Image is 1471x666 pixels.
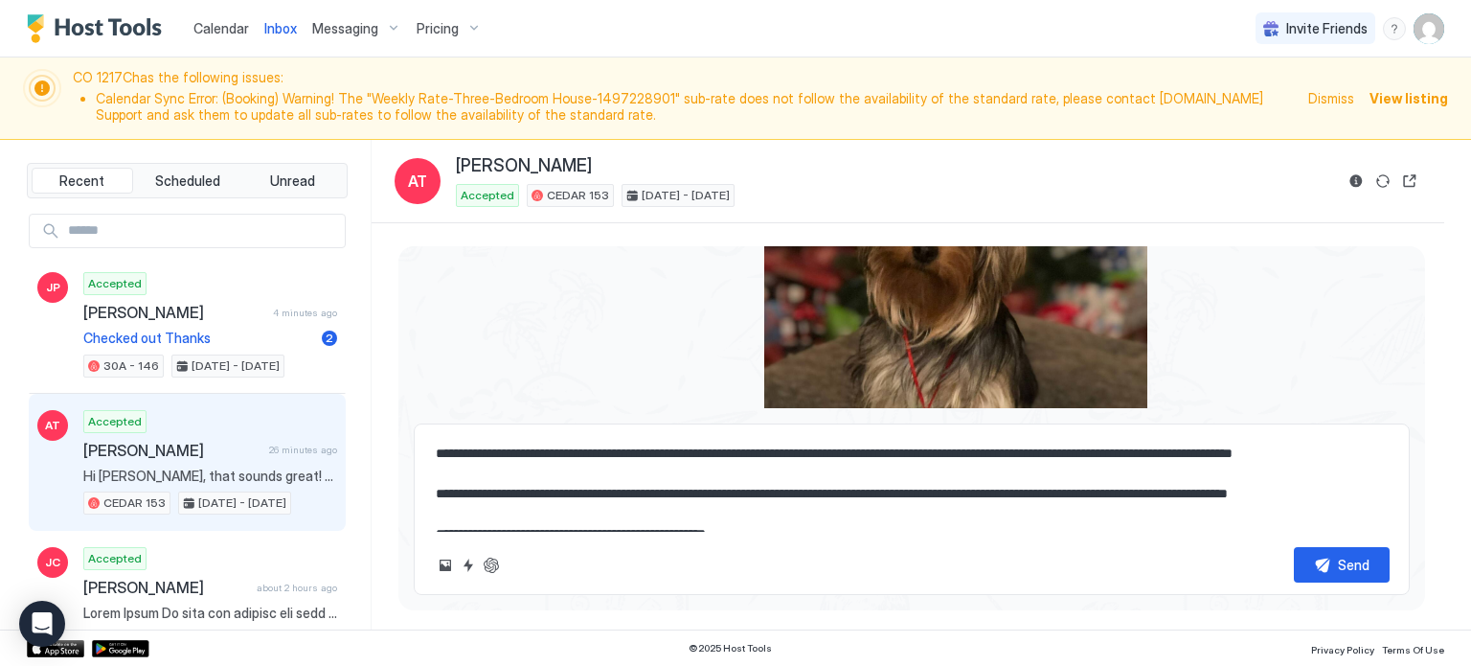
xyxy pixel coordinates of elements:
[45,554,60,571] span: JC
[83,468,337,485] span: Hi [PERSON_NAME], that sounds great! We are coming into town to visit family.
[264,20,297,36] span: Inbox
[1414,13,1444,44] div: User profile
[1338,555,1369,575] div: Send
[192,357,280,375] span: [DATE] - [DATE]
[83,330,314,347] span: Checked out Thanks
[1345,170,1368,193] button: Reservation information
[45,417,60,434] span: AT
[83,605,337,622] span: Lorem Ipsum Do sita con adipisc eli sedd eius temp incid, Utlaboree 84do ma Ali, Enimadmin 42ve, ...
[193,20,249,36] span: Calendar
[88,275,142,292] span: Accepted
[1371,170,1394,193] button: Sync reservation
[83,441,261,460] span: [PERSON_NAME]
[59,172,104,190] span: Recent
[88,413,142,430] span: Accepted
[480,554,503,577] button: ChatGPT Auto Reply
[1383,17,1406,40] div: menu
[27,14,170,43] a: Host Tools Logo
[27,163,348,199] div: tab-group
[269,444,337,456] span: 26 minutes ago
[270,172,315,190] span: Unread
[1382,638,1444,658] a: Terms Of Use
[764,33,1147,507] div: View image
[1311,638,1374,658] a: Privacy Policy
[1311,644,1374,655] span: Privacy Policy
[103,494,166,512] span: CEDAR 153
[326,331,333,345] span: 2
[137,168,238,195] button: Scheduled
[1308,88,1354,108] div: Dismiss
[1382,644,1444,655] span: Terms Of Use
[1286,20,1368,37] span: Invite Friends
[408,170,427,193] span: AT
[83,303,265,322] span: [PERSON_NAME]
[27,640,84,657] a: App Store
[92,640,149,657] a: Google Play Store
[1294,547,1390,583] button: Send
[60,215,345,247] input: Input Field
[88,550,142,567] span: Accepted
[312,20,378,37] span: Messaging
[73,69,1297,127] span: CO 1217C has the following issues:
[689,642,772,655] span: © 2025 Host Tools
[241,168,343,195] button: Unread
[642,187,730,204] span: [DATE] - [DATE]
[83,578,249,597] span: [PERSON_NAME]
[103,357,159,375] span: 30A - 146
[457,554,480,577] button: Quick reply
[198,494,286,512] span: [DATE] - [DATE]
[1369,88,1448,108] div: View listing
[155,172,220,190] span: Scheduled
[461,187,514,204] span: Accepted
[257,582,337,594] span: about 2 hours ago
[1398,170,1421,193] button: Open reservation
[264,18,297,38] a: Inbox
[32,168,133,195] button: Recent
[434,554,457,577] button: Upload image
[19,601,65,647] div: Open Intercom Messenger
[273,307,337,319] span: 4 minutes ago
[456,155,592,177] span: [PERSON_NAME]
[193,18,249,38] a: Calendar
[417,20,459,37] span: Pricing
[96,90,1297,124] li: Calendar Sync Error: (Booking) Warning! The "Weekly Rate-Three-Bedroom House-1497228901" sub-rate...
[547,187,609,204] span: CEDAR 153
[46,279,60,296] span: JP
